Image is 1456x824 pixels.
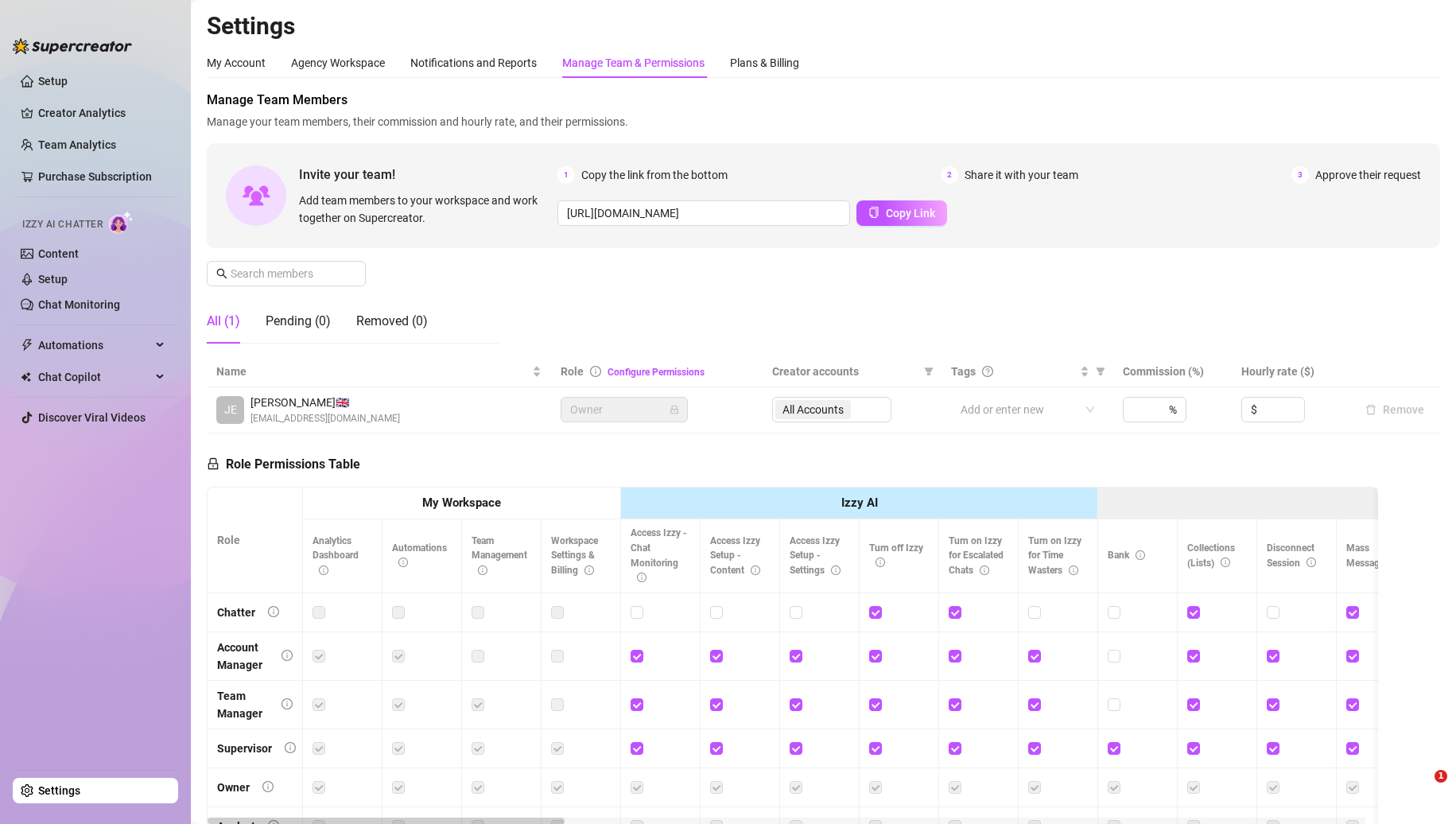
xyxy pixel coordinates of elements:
a: Configure Permissions [608,367,705,378]
span: Access Izzy - Chat Monitoring [631,527,687,584]
span: info-circle [262,781,274,792]
div: Supervisor [217,740,272,757]
div: Notifications and Reports [410,54,537,72]
span: Analytics Dashboard [313,535,359,577]
span: info-circle [1069,566,1078,575]
div: Removed (0) [356,312,428,331]
span: Approve their request [1315,166,1421,184]
th: Commission (%) [1113,356,1231,387]
div: Chatter [217,604,255,621]
span: Disconnect Session [1267,542,1316,569]
span: Automations [38,332,151,358]
div: Pending (0) [266,312,331,331]
div: Manage Team & Permissions [562,54,705,72]
span: info-circle [1221,558,1230,567]
span: Access Izzy Setup - Settings [790,535,841,577]
iframe: Intercom live chat [1402,770,1440,808]
strong: My Workspace [422,496,501,510]
span: Turn on Izzy for Time Wasters [1028,535,1081,577]
span: Mass Message [1346,542,1400,569]
span: filter [921,360,937,383]
div: Plans & Billing [730,54,799,72]
input: Search members [231,265,344,282]
span: Turn on Izzy for Escalated Chats [949,535,1004,577]
span: info-circle [831,566,841,575]
th: Name [207,356,551,387]
span: info-circle [281,650,293,661]
span: info-circle [980,566,989,575]
span: info-circle [1136,550,1145,560]
div: Agency Workspace [291,54,385,72]
th: Role [208,488,303,593]
div: My Account [207,54,266,72]
a: Content [38,247,79,260]
span: Manage Team Members [207,91,1440,110]
span: lock [207,457,219,470]
span: search [216,268,227,279]
span: Collections (Lists) [1187,542,1235,569]
span: lock [670,405,679,414]
span: Copy Link [886,207,935,220]
span: question-circle [982,366,993,377]
th: Hourly rate ($) [1232,356,1349,387]
span: 1 [557,166,575,184]
span: Manage your team members, their commission and hourly rate, and their permissions. [207,113,1440,130]
span: Share it with your team [965,166,1078,184]
div: Team Manager [217,687,269,722]
span: info-circle [751,566,760,575]
span: Invite your team! [299,165,557,185]
span: info-circle [478,566,487,575]
h5: Role Permissions Table [207,455,360,474]
span: Bank [1108,550,1145,561]
span: 1 [1435,770,1447,783]
span: 2 [941,166,958,184]
img: logo-BBDzfeDw.svg [13,38,132,54]
span: filter [1096,367,1105,376]
a: Discover Viral Videos [38,411,146,424]
a: Setup [38,273,68,286]
span: filter [1093,360,1109,383]
span: Name [216,363,529,380]
button: Remove [1359,400,1431,419]
strong: Izzy AI [841,496,878,510]
span: Automations [392,542,447,569]
div: Account Manager [217,639,269,674]
span: Owner [570,398,678,422]
a: Purchase Subscription [38,170,152,183]
span: info-circle [876,558,885,567]
span: info-circle [1307,558,1316,567]
button: Copy Link [856,200,947,226]
span: info-circle [285,742,296,753]
span: filter [924,367,934,376]
a: Team Analytics [38,138,116,151]
a: Setup [38,75,68,87]
span: info-circle [398,558,408,567]
a: Settings [38,784,80,797]
span: Workspace Settings & Billing [551,535,598,577]
img: Chat Copilot [21,371,31,383]
span: Creator accounts [772,363,918,380]
span: Izzy AI Chatter [22,217,103,232]
a: Creator Analytics [38,100,165,126]
span: [EMAIL_ADDRESS][DOMAIN_NAME] [250,411,400,426]
span: thunderbolt [21,339,33,352]
span: Access Izzy Setup - Content [710,535,760,577]
span: info-circle [590,366,601,377]
span: info-circle [281,698,293,709]
span: Copy the link from the bottom [581,166,728,184]
span: Role [561,365,584,378]
span: JE [224,401,237,418]
span: info-circle [319,566,328,575]
span: Turn off Izzy [869,542,923,569]
span: Add team members to your workspace and work together on Supercreator. [299,192,551,227]
a: Chat Monitoring [38,298,120,311]
div: All (1) [207,312,240,331]
img: AI Chatter [109,211,134,234]
span: Team Management [472,535,527,577]
span: Tags [951,363,976,380]
span: [PERSON_NAME] 🇬🇧 [250,394,400,411]
span: copy [868,207,879,218]
span: info-circle [584,566,594,575]
span: Chat Copilot [38,364,151,390]
span: info-circle [268,606,279,617]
